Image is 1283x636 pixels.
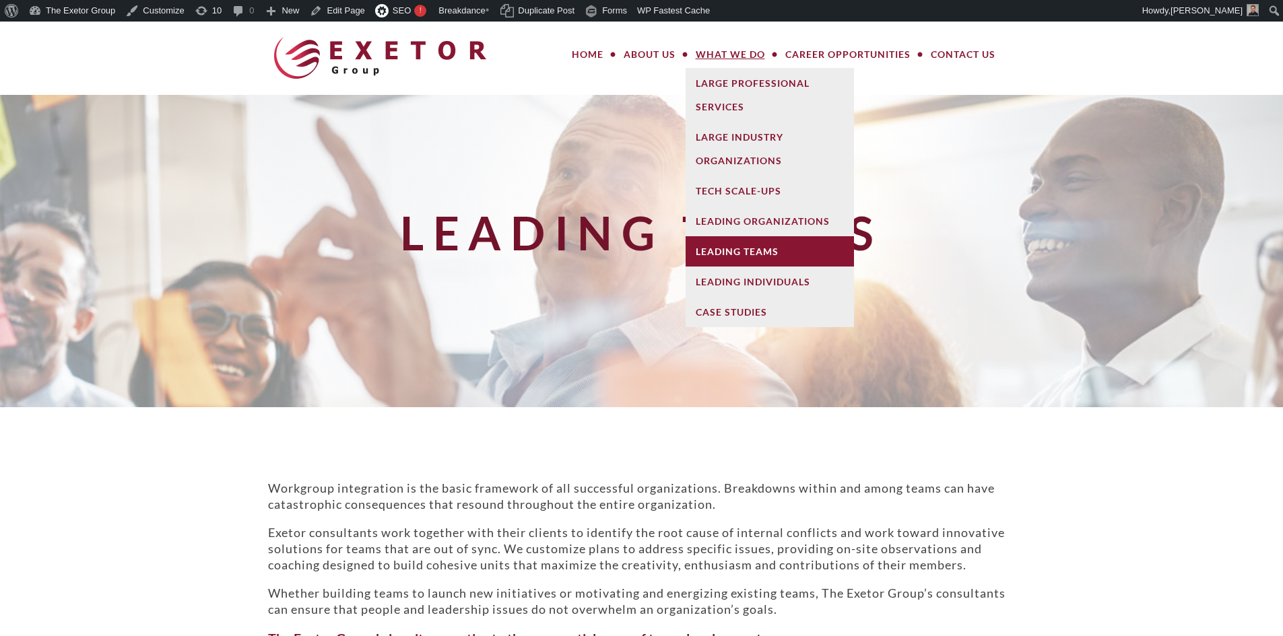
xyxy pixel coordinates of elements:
div: ! [414,5,426,17]
a: Large Industry Organizations [686,122,854,176]
span: SEO [393,5,411,15]
a: Home [562,41,614,68]
span: [PERSON_NAME] [1171,5,1243,15]
a: Leading Individuals [686,267,854,297]
a: Leading Teams [686,236,854,267]
p: Workgroup integration is the basic framework of all successful organizations. Breakdowns within a... [268,480,1016,512]
img: The Exetor Group [274,37,486,79]
span: • [486,4,490,15]
a: What We Do [686,41,775,68]
p: Whether building teams to launch new initiatives or motivating and energizing existing teams, The... [268,585,1016,617]
h1: Leading Teams [260,207,1024,258]
a: Contact Us [921,41,1006,68]
a: Tech Scale-Ups [686,176,854,206]
a: Leading Organizations [686,206,854,236]
a: Case Studies [686,297,854,327]
a: Career Opportunities [775,41,921,68]
a: Large Professional Services [686,68,854,122]
p: Exetor consultants work together with their clients to identify the root cause of internal confli... [268,524,1016,573]
a: About Us [614,41,686,68]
